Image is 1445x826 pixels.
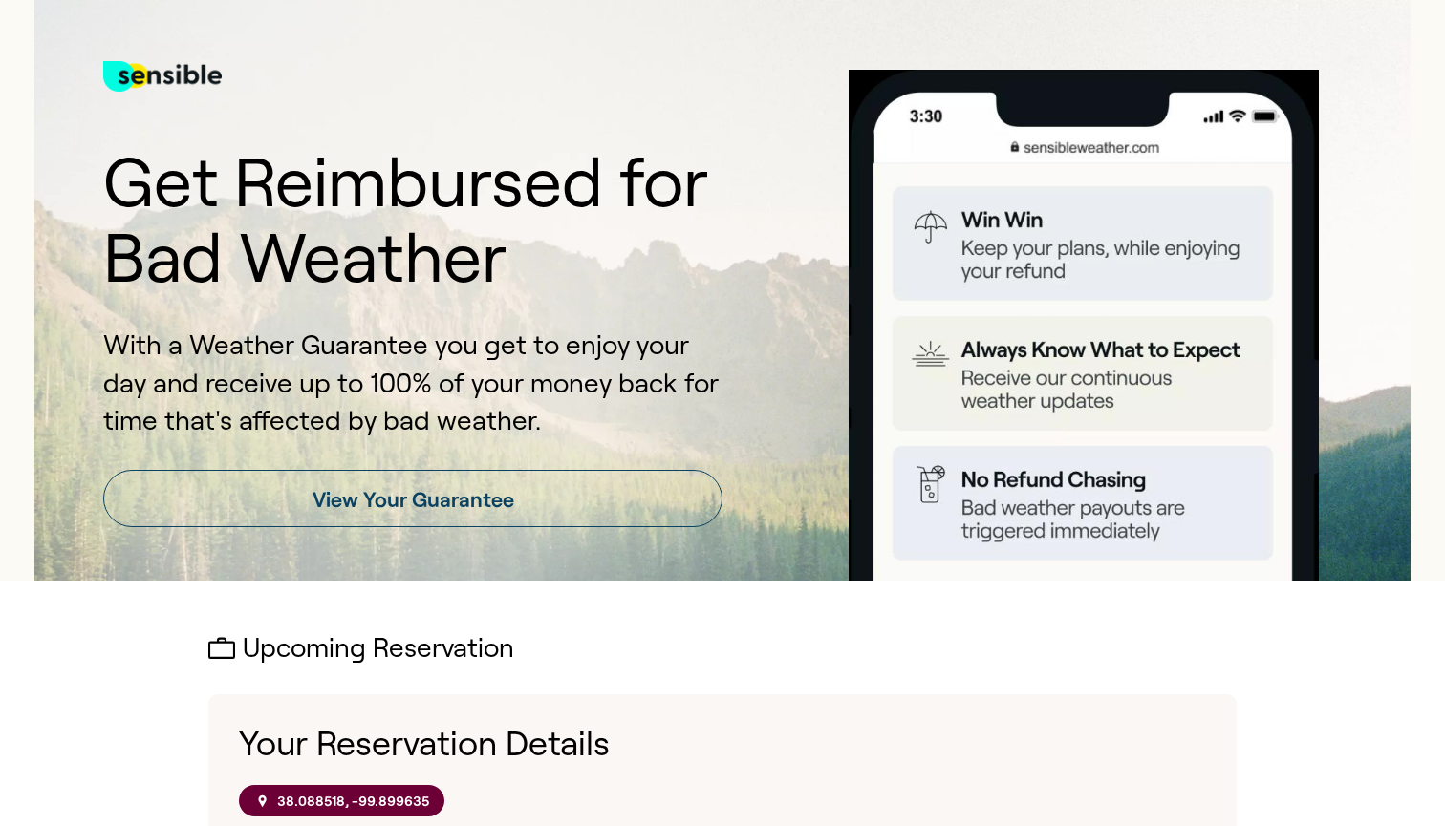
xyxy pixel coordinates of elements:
[103,38,222,115] img: test for bg
[239,725,1206,763] h1: Your Reservation Details
[277,793,429,809] p: 38.088518, -99.899635
[103,470,722,527] a: View Your Guarantee
[826,70,1342,581] img: Product box
[103,145,722,296] h1: Get Reimbursed for Bad Weather
[103,327,722,439] p: With a Weather Guarantee you get to enjoy your day and receive up to 100% of your money back for ...
[208,634,1237,664] h2: Upcoming Reservation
